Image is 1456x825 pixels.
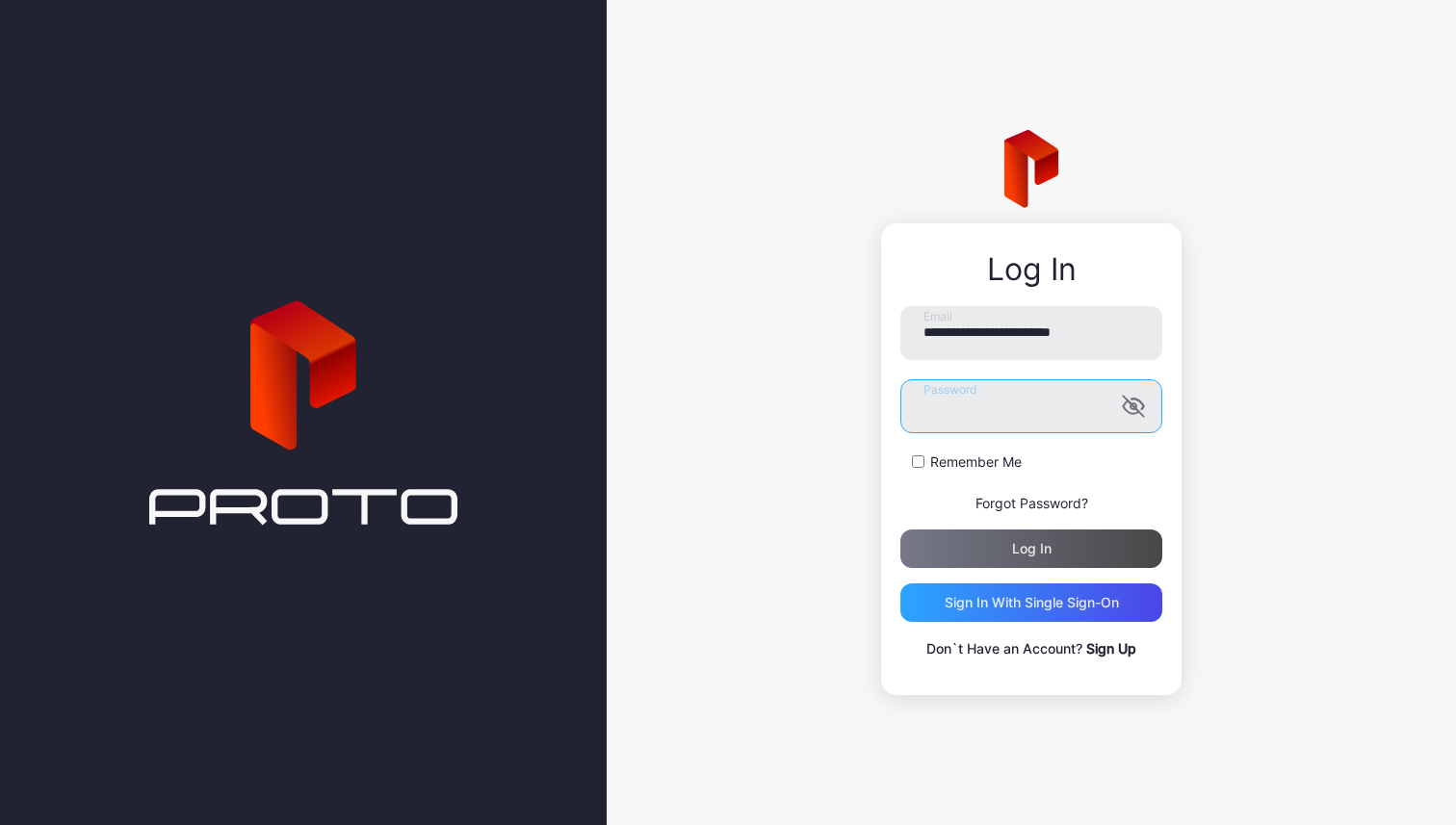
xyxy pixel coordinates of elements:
input: Password [900,379,1162,433]
button: Sign in With Single Sign-On [900,583,1162,622]
div: Log in [1012,541,1052,556]
p: Don`t Have an Account? [900,637,1162,660]
button: Password [1122,395,1145,418]
div: Log In [900,252,1162,287]
input: Email [900,306,1162,360]
a: Forgot Password? [975,495,1088,511]
div: Sign in With Single Sign-On [945,595,1119,610]
button: Log in [900,529,1162,568]
a: Sign Up [1086,640,1136,657]
label: Remember Me [930,452,1022,472]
